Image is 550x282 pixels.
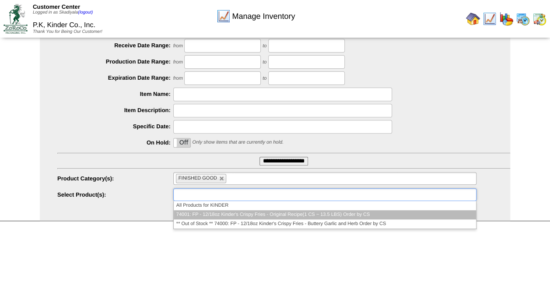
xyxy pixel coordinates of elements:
label: Production Date Range: [57,58,173,65]
span: P.K, Kinder Co., Inc. [33,21,95,29]
span: Only show items that are currently on hold. [192,140,283,145]
label: Select Product(s): [57,191,173,198]
label: Off [174,138,190,147]
img: line_graph.gif [483,12,497,26]
img: graph.gif [499,12,513,26]
span: Logged in as Skadiyala [33,10,93,15]
li: 74001: FP - 12/18oz Kinder's Crispy Fries - Original Recipe(1 CS ~ 13.5 LBS) Order by CS [174,210,476,219]
span: to [263,76,266,81]
span: FINISHED GOOD [179,176,217,181]
img: line_graph.gif [217,9,231,23]
label: Receive Date Range: [57,42,173,49]
label: Product Category(s): [57,175,173,182]
span: Thank You for Being Our Customer! [33,29,102,34]
li: All Products for KINDER [174,201,476,210]
span: from [173,76,183,81]
span: to [263,60,266,65]
label: On Hold: [57,139,173,146]
span: from [173,43,183,49]
div: OnOff [173,138,191,148]
span: from [173,60,183,65]
label: Item Name: [57,91,173,97]
span: Customer Center [33,4,80,10]
span: Manage Inventory [232,12,295,21]
label: Specific Date: [57,123,173,130]
label: Item Description: [57,107,173,113]
label: Expiration Date Range: [57,74,173,81]
img: calendarprod.gif [516,12,530,26]
img: ZoRoCo_Logo(Green%26Foil)%20jpg.webp [4,4,28,33]
img: home.gif [466,12,480,26]
img: calendarinout.gif [532,12,546,26]
li: ** Out of Stock ** 74000: FP - 12/18oz Kinder's Crispy Fries - Buttery Garlic and Herb Order by CS [174,219,476,229]
span: to [263,43,266,49]
a: (logout) [78,10,93,15]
